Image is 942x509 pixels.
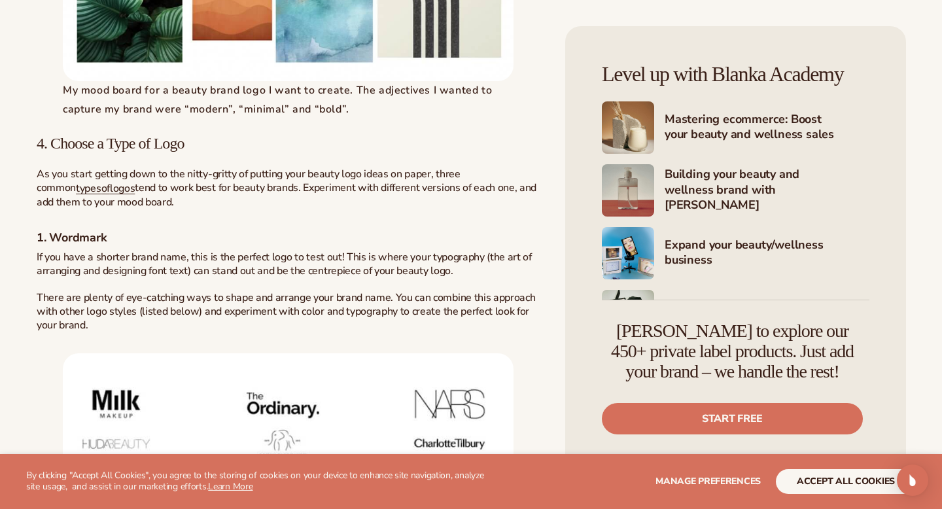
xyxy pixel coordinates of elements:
[602,321,863,381] h4: [PERSON_NAME] to explore our 450+ private label products. Just add your brand – we handle the rest!
[602,101,869,154] a: Shopify Image 2 Mastering ecommerce: Boost your beauty and wellness sales
[101,181,110,196] a: of
[655,475,761,487] span: Manage preferences
[37,135,184,152] span: 4. Choose a Type of Logo
[665,167,869,214] h4: Building your beauty and wellness brand with [PERSON_NAME]
[665,112,869,144] h4: Mastering ecommerce: Boost your beauty and wellness sales
[602,227,654,279] img: Shopify Image 4
[37,230,107,245] span: 1. Wordmark
[602,290,654,342] img: Shopify Image 5
[602,164,654,217] img: Shopify Image 3
[110,181,135,196] a: logos
[665,237,869,270] h4: Expand your beauty/wellness business
[37,167,461,195] span: As you start getting down to the nitty-gritty of putting your beauty logo ideas on paper, three c...
[602,403,863,434] a: Start free
[26,470,492,493] p: By clicking "Accept All Cookies", you agree to the storing of cookies on your device to enhance s...
[655,469,761,494] button: Manage preferences
[76,181,101,196] a: types
[602,63,869,86] h4: Level up with Blanka Academy
[776,469,916,494] button: accept all cookies
[602,227,869,279] a: Shopify Image 4 Expand your beauty/wellness business
[37,250,532,278] span: If you have a shorter brand name, this is the perfect logo to test out! This is where your typogr...
[897,465,928,496] div: Open Intercom Messenger
[602,101,654,154] img: Shopify Image 2
[37,181,536,209] span: tend to work best for beauty brands. Experiment with different versions of each one, and add them...
[37,290,535,332] span: There are plenty of eye-catching ways to shape and arrange your brand name. You can combine this ...
[208,480,253,493] a: Learn More
[602,290,869,342] a: Shopify Image 5 Marketing your beauty and wellness brand 101
[602,164,869,217] a: Shopify Image 3 Building your beauty and wellness brand with [PERSON_NAME]
[63,81,514,119] figcaption: My mood board for a beauty brand logo I want to create. The adjectives I wanted to capture my bra...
